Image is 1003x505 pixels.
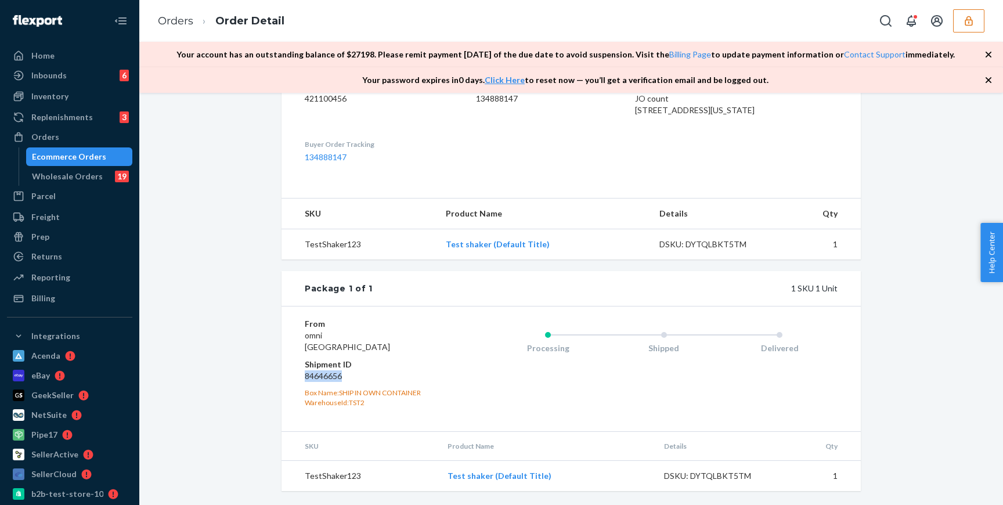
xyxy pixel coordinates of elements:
[32,151,106,163] div: Ecommerce Orders
[436,199,650,229] th: Product Name
[655,432,782,461] th: Details
[7,128,132,146] a: Orders
[778,199,861,229] th: Qty
[7,187,132,205] a: Parcel
[7,108,132,127] a: Replenishments3
[7,406,132,424] a: NetSuite
[782,432,861,461] th: Qty
[438,432,654,461] th: Product Name
[362,74,769,86] p: Your password expires in 0 days . to reset now — you’ll get a verification email and be logged out.
[650,199,778,229] th: Details
[282,432,438,461] th: SKU
[120,111,129,123] div: 3
[7,386,132,405] a: GeekSeller
[669,49,711,59] a: Billing Page
[31,131,59,143] div: Orders
[7,347,132,365] a: Acenda
[305,152,347,162] a: 134888147
[305,398,443,407] div: WarehouseId: TST2
[31,190,56,202] div: Parcel
[31,468,77,480] div: SellerCloud
[448,471,551,481] a: Test shaker (Default Title)
[782,460,861,491] td: 1
[149,4,294,38] ol: breadcrumbs
[31,70,67,81] div: Inbounds
[115,171,129,182] div: 19
[305,388,443,398] div: Box Name: SHIP IN OWN CONTAINER
[31,91,68,102] div: Inventory
[7,366,132,385] a: eBay
[900,9,923,33] button: Open notifications
[7,268,132,287] a: Reporting
[31,350,60,362] div: Acenda
[13,15,62,27] img: Flexport logo
[31,251,62,262] div: Returns
[7,289,132,308] a: Billing
[31,272,70,283] div: Reporting
[7,425,132,444] a: Pipe17
[282,199,436,229] th: SKU
[176,49,955,60] p: Your account has an outstanding balance of $ 27198 . Please remit payment [DATE] of the due date ...
[925,9,948,33] button: Open account menu
[31,330,80,342] div: Integrations
[7,485,132,503] a: b2b-test-store-10
[215,15,284,27] a: Order Detail
[31,231,49,243] div: Prep
[282,229,436,260] td: TestShaker123
[606,342,722,354] div: Shipped
[664,470,773,482] div: DSKU: DYTQLBKT5TM
[7,87,132,106] a: Inventory
[305,283,373,294] div: Package 1 of 1
[31,429,57,441] div: Pipe17
[31,293,55,304] div: Billing
[109,9,132,33] button: Close Navigation
[721,342,838,354] div: Delivered
[874,9,897,33] button: Open Search Box
[305,318,443,330] dt: From
[7,465,132,484] a: SellerCloud
[305,370,443,382] dd: 84646656
[282,460,438,491] td: TestShaker123
[26,167,133,186] a: Wholesale Orders19
[7,46,132,65] a: Home
[476,93,616,104] dd: 134888147
[373,283,838,294] div: 1 SKU 1 Unit
[7,208,132,226] a: Freight
[485,75,525,85] a: Click Here
[305,330,390,352] span: omni [GEOGRAPHIC_DATA]
[446,239,550,249] a: Test shaker (Default Title)
[7,228,132,246] a: Prep
[120,70,129,81] div: 6
[490,342,606,354] div: Processing
[305,359,443,370] dt: Shipment ID
[31,449,78,460] div: SellerActive
[305,93,457,104] dd: 421100456
[31,50,55,62] div: Home
[635,93,755,115] span: JO count [STREET_ADDRESS][US_STATE]
[31,370,50,381] div: eBay
[7,327,132,345] button: Integrations
[31,488,103,500] div: b2b-test-store-10
[31,111,93,123] div: Replenishments
[7,445,132,464] a: SellerActive
[980,223,1003,282] button: Help Center
[31,409,67,421] div: NetSuite
[778,229,861,260] td: 1
[158,15,193,27] a: Orders
[31,211,60,223] div: Freight
[305,139,457,149] dt: Buyer Order Tracking
[31,389,74,401] div: GeekSeller
[659,239,769,250] div: DSKU: DYTQLBKT5TM
[844,49,905,59] a: Contact Support
[7,247,132,266] a: Returns
[32,171,103,182] div: Wholesale Orders
[26,147,133,166] a: Ecommerce Orders
[7,66,132,85] a: Inbounds6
